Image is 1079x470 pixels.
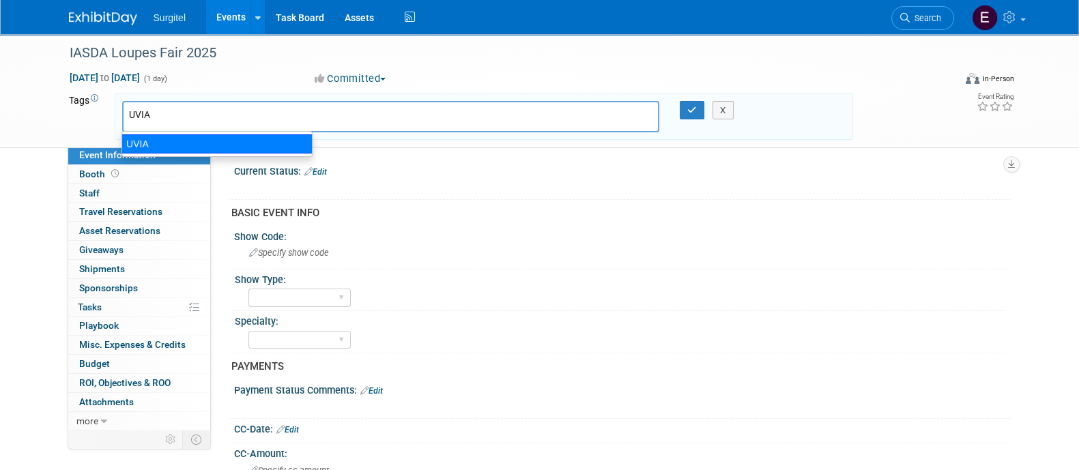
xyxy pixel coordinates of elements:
[231,359,1001,374] div: PAYMENTS
[68,317,210,335] a: Playbook
[235,269,1005,287] div: Show Type:
[79,377,171,388] span: ROI, Objectives & ROO
[69,72,141,84] span: [DATE] [DATE]
[143,74,167,83] span: (1 day)
[68,165,210,183] a: Booth
[976,93,1013,100] div: Event Rating
[360,386,383,396] a: Edit
[154,12,186,23] span: Surgitel
[129,108,320,121] input: Type tag and hit enter
[68,298,210,317] a: Tasks
[234,380,1011,398] div: Payment Status Comments:
[79,396,134,407] span: Attachments
[249,248,329,258] span: Specify show code
[310,72,391,86] button: Committed
[182,430,210,448] td: Toggle Event Tabs
[981,74,1013,84] div: In-Person
[304,167,327,177] a: Edit
[68,412,210,430] a: more
[79,149,156,160] span: Event Information
[69,12,137,25] img: ExhibitDay
[79,263,125,274] span: Shipments
[79,282,138,293] span: Sponsorships
[891,6,954,30] a: Search
[68,241,210,259] a: Giveaways
[121,134,313,153] div: UVIA
[68,374,210,392] a: ROI, Objectives & ROO
[65,41,934,65] div: IASDA Loupes Fair 2025
[68,355,210,373] a: Budget
[109,168,121,179] span: Booth not reserved yet
[76,415,98,426] span: more
[713,101,734,120] button: X
[79,188,100,199] span: Staff
[98,72,111,83] span: to
[231,206,1001,220] div: BASIC EVENT INFO
[234,443,1011,460] div: CC-Amount:
[68,203,210,221] a: Travel Reservations
[276,425,299,435] a: Edit
[79,358,110,369] span: Budget
[972,5,998,31] img: Event Coordinator
[68,260,210,278] a: Shipments
[159,430,183,448] td: Personalize Event Tab Strip
[68,393,210,411] a: Attachments
[78,302,102,312] span: Tasks
[69,93,102,140] td: Tags
[234,419,1011,437] div: CC-Date:
[79,168,121,179] span: Booth
[68,146,210,164] a: Event Information
[68,222,210,240] a: Asset Reservations
[874,71,1014,91] div: Event Format
[966,73,979,84] img: Format-Inperson.png
[235,311,1005,328] div: Specialty:
[234,226,1011,244] div: Show Code:
[79,320,119,331] span: Playbook
[79,339,186,350] span: Misc. Expenses & Credits
[68,184,210,203] a: Staff
[910,13,941,23] span: Search
[79,206,162,217] span: Travel Reservations
[79,225,160,236] span: Asset Reservations
[68,279,210,297] a: Sponsorships
[68,336,210,354] a: Misc. Expenses & Credits
[79,244,124,255] span: Giveaways
[234,161,1011,179] div: Current Status:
